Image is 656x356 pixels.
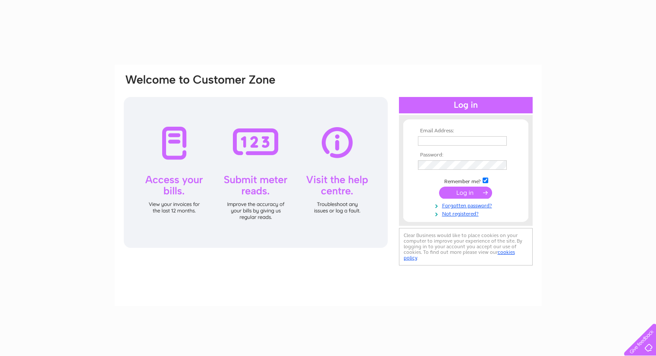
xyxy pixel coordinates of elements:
div: Clear Business would like to place cookies on your computer to improve your experience of the sit... [399,228,533,265]
td: Remember me? [416,176,516,185]
input: Submit [439,187,492,199]
a: cookies policy [404,249,515,261]
th: Password: [416,152,516,158]
a: Not registered? [418,209,516,217]
th: Email Address: [416,128,516,134]
a: Forgotten password? [418,201,516,209]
